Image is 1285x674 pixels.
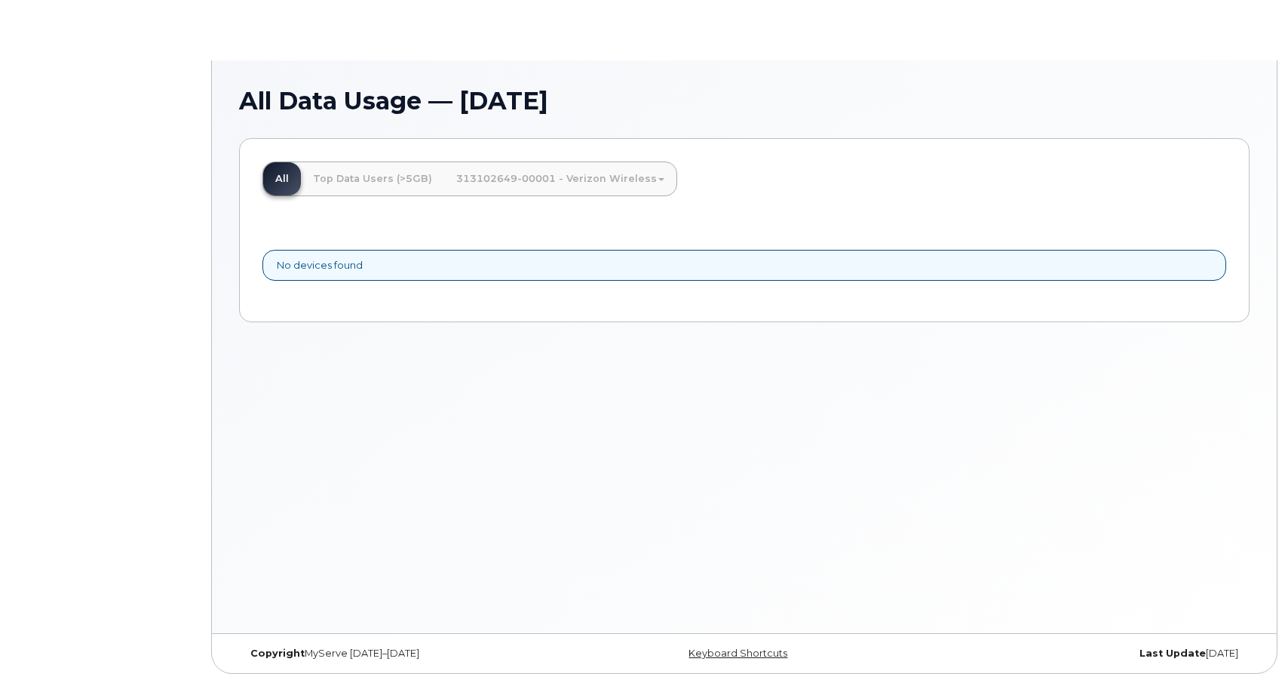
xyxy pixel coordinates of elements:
a: Top Data Users (>5GB) [301,162,444,195]
div: [DATE] [912,648,1250,660]
h1: All Data Usage — [DATE] [239,88,1250,114]
div: No devices found [262,250,1226,281]
a: Keyboard Shortcuts [689,648,787,659]
strong: Copyright [250,648,305,659]
div: MyServe [DATE]–[DATE] [239,648,576,660]
a: All [263,162,301,195]
strong: Last Update [1139,648,1206,659]
a: 313102649-00001 - Verizon Wireless [444,162,676,195]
